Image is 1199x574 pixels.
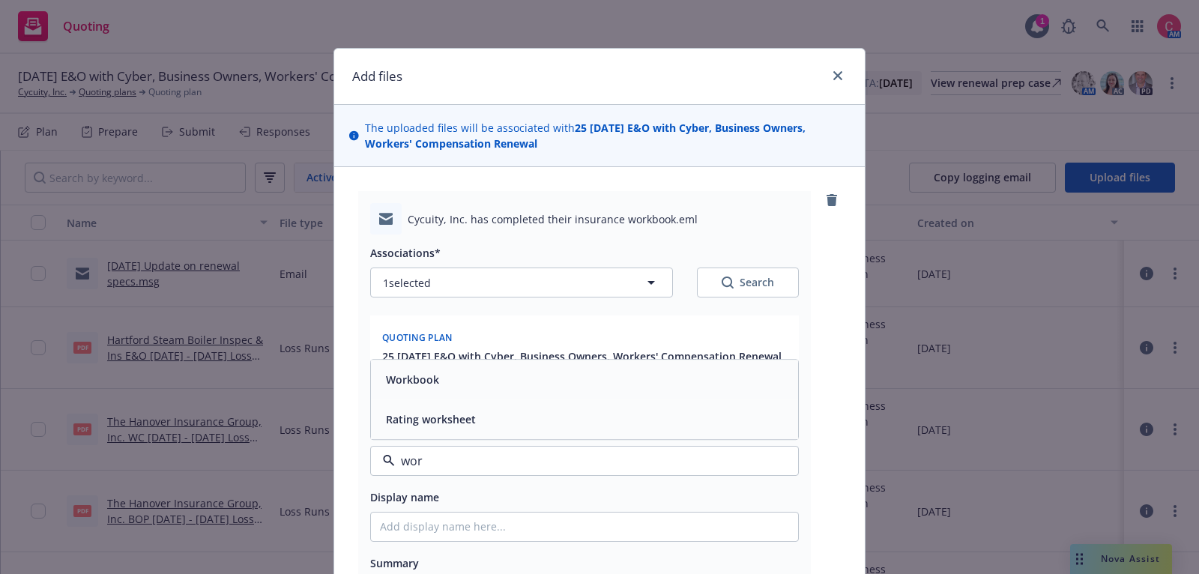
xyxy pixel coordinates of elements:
[371,513,798,541] input: Add display name here...
[395,452,768,470] input: Filter by keyword
[408,211,698,227] span: Cycuity, Inc. has completed their insurance workbook.eml
[382,348,782,364] button: 25 [DATE] E&O with Cyber, Business Owners, Workers' Compensation Renewal
[386,411,476,427] button: Rating worksheet
[365,121,806,151] strong: 25 [DATE] E&O with Cyber, Business Owners, Workers' Compensation Renewal
[382,331,453,344] span: Quoting plan
[370,246,441,260] span: Associations*
[370,268,673,297] button: 1selected
[352,67,402,86] h1: Add files
[722,275,774,290] div: Search
[370,490,439,504] span: Display name
[365,120,850,151] span: The uploaded files will be associated with
[697,268,799,297] button: SearchSearch
[829,67,847,85] a: close
[370,556,419,570] span: Summary
[722,277,734,288] svg: Search
[383,275,431,291] span: 1 selected
[823,191,841,209] a: remove
[386,372,439,387] button: Workbook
